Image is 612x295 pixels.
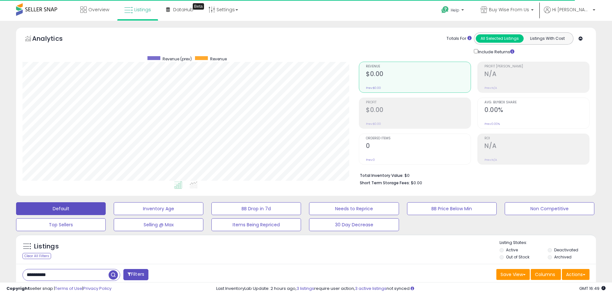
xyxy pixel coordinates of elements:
[523,34,571,43] button: Listings With Cost
[484,101,589,104] span: Avg. Buybox Share
[484,65,589,68] span: Profit [PERSON_NAME]
[500,240,596,246] p: Listing States:
[366,122,381,126] small: Prev: $0.00
[554,247,578,253] label: Deactivated
[489,6,529,13] span: Buy Wise From Us
[88,6,109,13] span: Overview
[552,6,591,13] span: Hi [PERSON_NAME]
[123,269,148,280] button: Filters
[6,285,30,291] strong: Copyright
[579,285,606,291] span: 2025-09-12 16:49 GMT
[216,286,606,292] div: Last InventoryLab Update: 2 hours ago, require user action, not synced.
[505,202,594,215] button: Non Competitive
[6,286,111,292] div: seller snap | |
[193,3,204,10] div: Tooltip anchor
[366,142,471,151] h2: 0
[211,218,301,231] button: Items Being Repriced
[484,158,497,162] small: Prev: N/A
[531,269,561,280] button: Columns
[16,202,106,215] button: Default
[55,285,82,291] a: Terms of Use
[484,142,589,151] h2: N/A
[83,285,111,291] a: Privacy Policy
[360,171,585,179] li: $0
[366,86,381,90] small: Prev: $0.00
[360,173,404,178] b: Total Inventory Value:
[211,202,301,215] button: BB Drop in 7d
[16,218,106,231] button: Top Sellers
[366,70,471,79] h2: $0.00
[114,202,203,215] button: Inventory Age
[436,1,470,21] a: Help
[297,285,314,291] a: 3 listings
[544,6,595,21] a: Hi [PERSON_NAME]
[309,218,399,231] button: 30 Day Decrease
[366,65,471,68] span: Revenue
[484,86,497,90] small: Prev: N/A
[447,36,472,42] div: Totals For
[32,34,75,45] h5: Analytics
[173,6,193,13] span: DataHub
[484,122,500,126] small: Prev: 0.00%
[476,34,524,43] button: All Selected Listings
[210,56,227,62] span: Revenue
[535,271,555,278] span: Columns
[360,180,410,186] b: Short Term Storage Fees:
[309,202,399,215] button: Needs to Reprice
[355,285,386,291] a: 3 active listings
[366,137,471,140] span: Ordered Items
[134,6,151,13] span: Listings
[506,254,529,260] label: Out of Stock
[411,180,422,186] span: $0.00
[506,247,518,253] label: Active
[34,242,59,251] h5: Listings
[441,6,449,14] i: Get Help
[469,48,522,55] div: Include Returns
[484,70,589,79] h2: N/A
[562,269,590,280] button: Actions
[484,137,589,140] span: ROI
[366,158,375,162] small: Prev: 0
[114,218,203,231] button: Selling @ Max
[366,101,471,104] span: Profit
[407,202,497,215] button: BB Price Below Min
[163,56,192,62] span: Revenue (prev)
[554,254,572,260] label: Archived
[22,253,51,259] div: Clear All Filters
[484,106,589,115] h2: 0.00%
[496,269,530,280] button: Save View
[451,7,459,13] span: Help
[366,106,471,115] h2: $0.00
